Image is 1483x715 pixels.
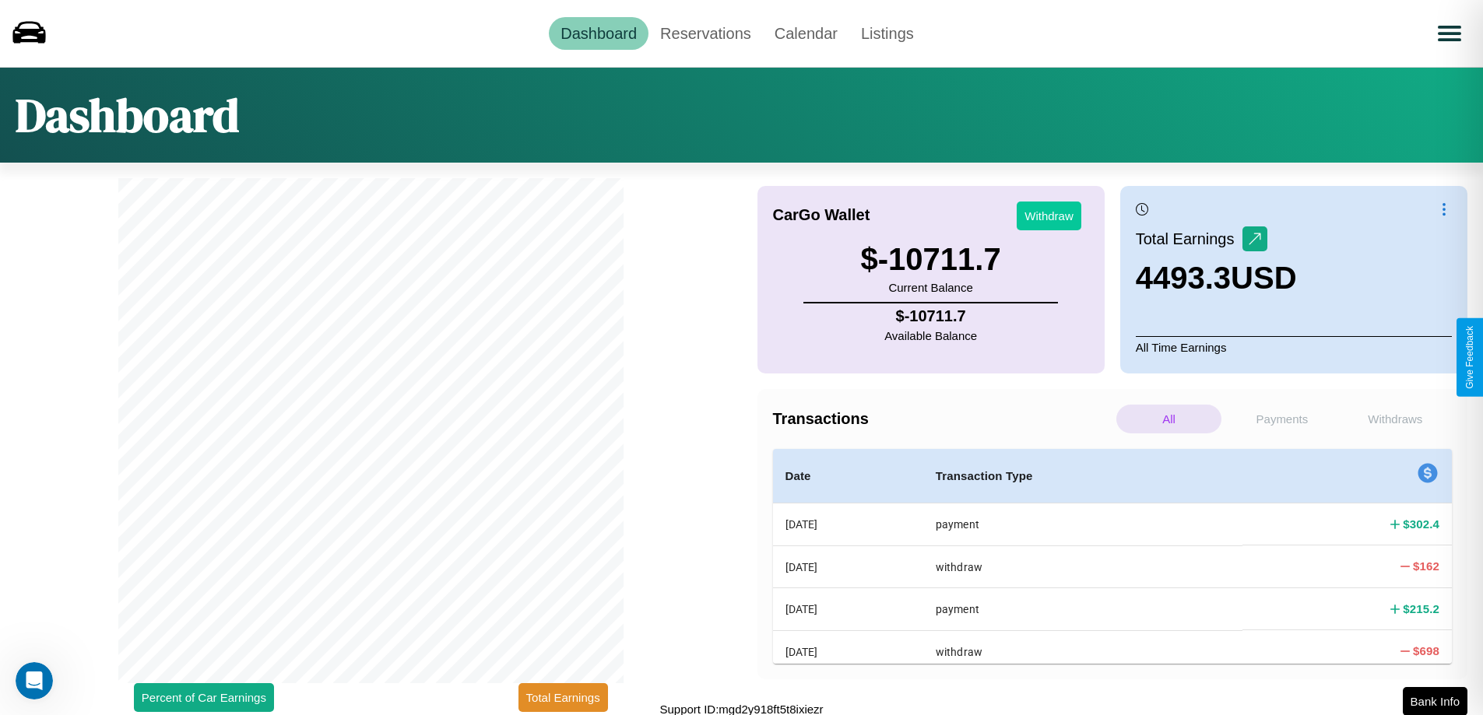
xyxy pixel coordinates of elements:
[16,662,53,699] iframe: Intercom live chat
[1413,643,1439,659] h4: $ 698
[1403,516,1439,532] h4: $ 302.4
[785,467,911,485] h4: Date
[923,503,1242,546] th: payment
[1136,225,1242,253] p: Total Earnings
[1229,405,1334,433] p: Payments
[773,206,870,224] h4: CarGo Wallet
[1017,202,1081,230] button: Withdraw
[884,307,977,325] h4: $ -10711.7
[1403,601,1439,617] h4: $ 215.2
[884,325,977,346] p: Available Balance
[1413,558,1439,574] h4: $ 162
[1343,405,1448,433] p: Withdraws
[773,630,923,672] th: [DATE]
[1136,336,1452,358] p: All Time Earnings
[16,83,239,147] h1: Dashboard
[773,410,1112,428] h4: Transactions
[1428,12,1471,55] button: Open menu
[861,277,1001,298] p: Current Balance
[763,17,849,50] a: Calendar
[773,588,923,630] th: [DATE]
[518,683,608,712] button: Total Earnings
[773,503,923,546] th: [DATE]
[1136,261,1297,296] h3: 4493.3 USD
[923,588,1242,630] th: payment
[936,467,1230,485] h4: Transaction Type
[648,17,763,50] a: Reservations
[861,242,1001,277] h3: $ -10711.7
[849,17,926,50] a: Listings
[923,630,1242,672] th: withdraw
[134,683,274,712] button: Percent of Car Earnings
[1116,405,1221,433] p: All
[1464,326,1475,389] div: Give Feedback
[549,17,648,50] a: Dashboard
[923,545,1242,587] th: withdraw
[773,545,923,587] th: [DATE]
